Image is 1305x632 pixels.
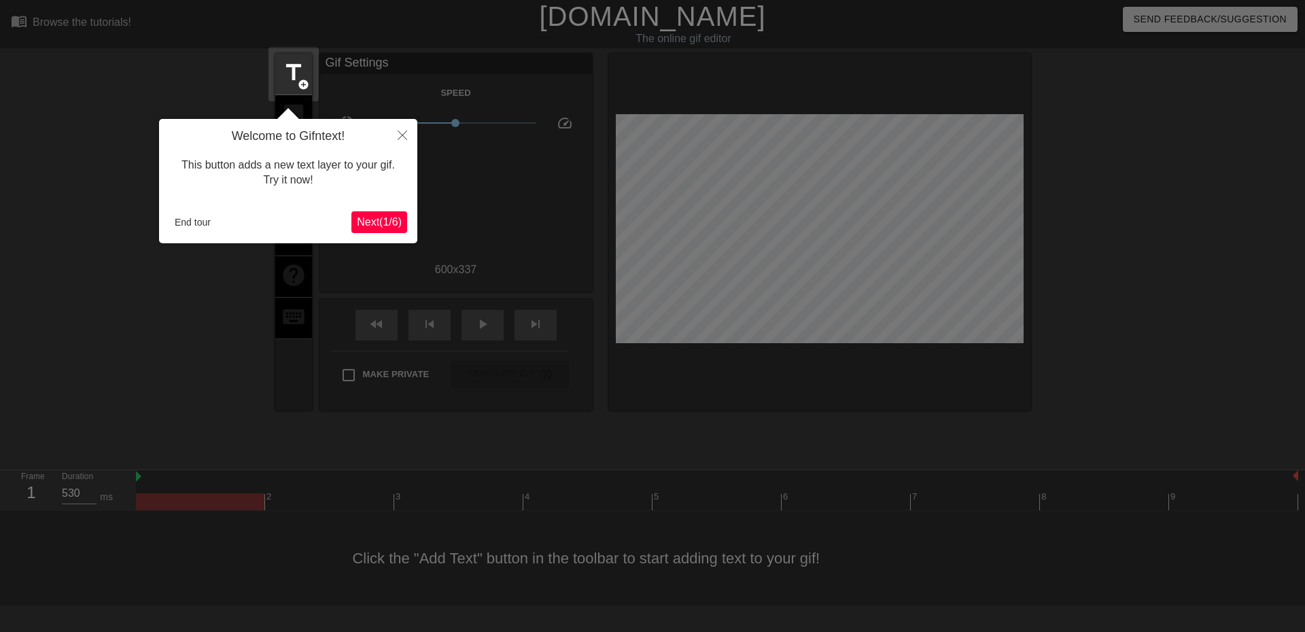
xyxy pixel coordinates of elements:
button: Next [351,211,407,233]
h4: Welcome to Gifntext! [169,129,407,144]
button: Close [387,119,417,150]
button: End tour [169,212,216,232]
span: Next ( 1 / 6 ) [357,216,402,228]
div: This button adds a new text layer to your gif. Try it now! [169,144,407,202]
